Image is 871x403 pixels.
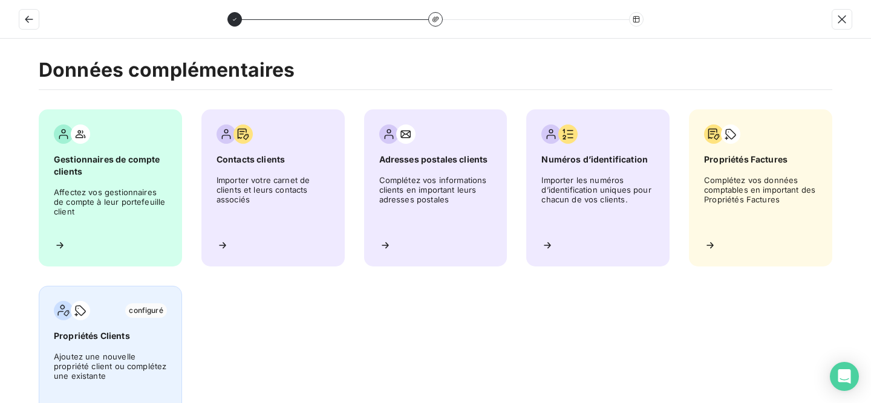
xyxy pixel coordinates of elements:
[54,153,167,178] span: Gestionnaires de compte clients
[704,153,817,166] span: Propriétés Factures
[217,153,330,166] span: Contacts clients
[217,175,330,230] span: Importer votre carnet de clients et leurs contacts associés
[54,187,167,230] span: Affectez vos gestionnaires de compte à leur portefeuille client
[379,175,492,230] span: Complétez vos informations clients en important leurs adresses postales
[704,175,817,230] span: Complétez vos données comptables en important des Propriétés Factures
[54,330,167,342] span: Propriétés Clients
[125,303,166,318] span: configuré
[541,153,654,166] span: Numéros d’identification
[379,153,492,166] span: Adresses postales clients
[830,362,859,391] div: Open Intercom Messenger
[541,175,654,230] span: Importer les numéros d’identification uniques pour chacun de vos clients.
[39,58,832,90] h2: Données complémentaires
